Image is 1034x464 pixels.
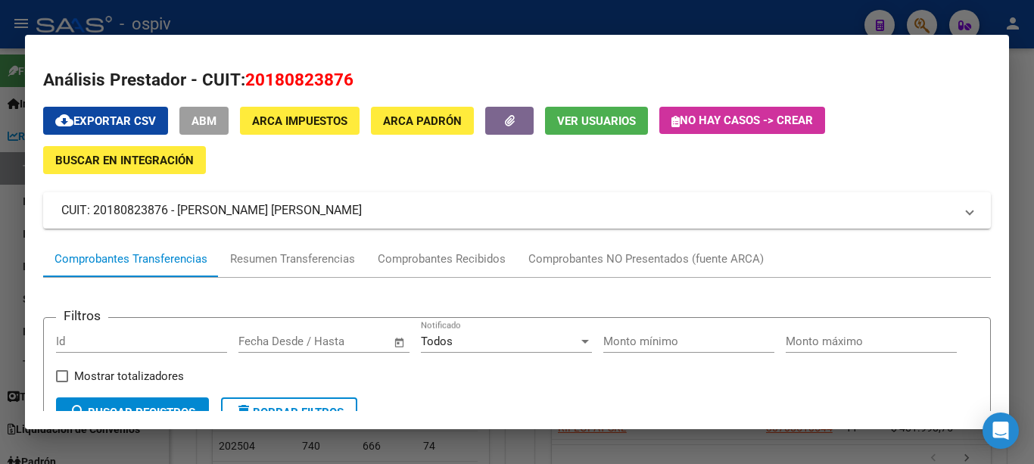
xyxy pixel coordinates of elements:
[983,413,1019,449] div: Open Intercom Messenger
[671,114,813,127] span: No hay casos -> Crear
[55,154,194,167] span: Buscar en Integración
[383,114,462,128] span: ARCA Padrón
[221,397,357,428] button: Borrar Filtros
[70,403,88,421] mat-icon: search
[55,111,73,129] mat-icon: cloud_download
[252,114,347,128] span: ARCA Impuestos
[179,107,229,135] button: ABM
[56,397,209,428] button: Buscar Registros
[235,406,344,419] span: Borrar Filtros
[528,251,764,268] div: Comprobantes NO Presentados (fuente ARCA)
[61,201,955,220] mat-panel-title: CUIT: 20180823876 - [PERSON_NAME] [PERSON_NAME]
[56,306,108,325] h3: Filtros
[192,114,216,128] span: ABM
[557,114,636,128] span: Ver Usuarios
[378,251,506,268] div: Comprobantes Recibidos
[545,107,648,135] button: Ver Usuarios
[245,70,353,89] span: 20180823876
[74,367,184,385] span: Mostrar totalizadores
[421,335,453,348] span: Todos
[235,403,253,421] mat-icon: delete
[313,335,387,348] input: Fecha fin
[43,107,168,135] button: Exportar CSV
[391,334,409,351] button: Open calendar
[55,114,156,128] span: Exportar CSV
[43,146,206,174] button: Buscar en Integración
[230,251,355,268] div: Resumen Transferencias
[43,67,991,93] h2: Análisis Prestador - CUIT:
[43,192,991,229] mat-expansion-panel-header: CUIT: 20180823876 - [PERSON_NAME] [PERSON_NAME]
[70,406,195,419] span: Buscar Registros
[55,251,207,268] div: Comprobantes Transferencias
[240,107,360,135] button: ARCA Impuestos
[238,335,300,348] input: Fecha inicio
[371,107,474,135] button: ARCA Padrón
[659,107,825,134] button: No hay casos -> Crear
